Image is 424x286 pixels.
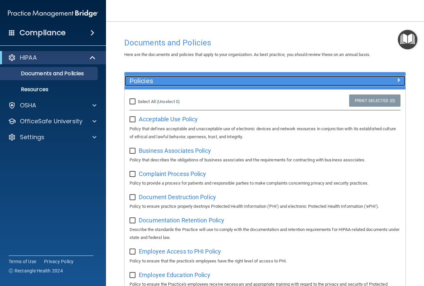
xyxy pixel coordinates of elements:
[130,99,137,104] input: Select All (Unselect 0)
[349,94,400,107] a: Print Selected (0)
[130,179,400,187] p: Policy to provide a process for patients and responsible parties to make complaints concerning pr...
[130,202,400,210] p: Policy to ensure practice properly destroys Protected Health Information ('PHI') and electronic P...
[124,38,406,47] h4: Documents and Policies
[44,258,74,265] a: Privacy Policy
[124,52,370,57] span: Here are the documents and policies that apply to your organization. As best practice, you should...
[4,86,95,93] p: Resources
[139,217,224,224] span: Documentation Retention Policy
[398,30,417,49] button: Open Resource Center
[139,194,216,200] span: Document Destruction Policy
[130,77,330,85] h5: Policies
[139,248,221,255] span: Employee Access to PHI Policy
[138,99,156,104] span: Select All
[139,116,198,123] span: Acceptable Use Policy
[20,117,82,125] p: OfficeSafe University
[8,101,96,109] a: OSHA
[139,170,206,177] span: Complaint Process Policy
[8,7,98,20] img: PMB logo
[8,117,96,125] a: OfficeSafe University
[20,54,37,62] p: HIPAA
[20,28,66,37] h4: Compliance
[130,76,400,86] a: Policies
[130,156,400,164] p: Policy that describes the obligations of business associates and the requirements for contracting...
[8,133,96,141] a: Settings
[130,125,400,141] p: Policy that defines acceptable and unacceptable use of electronic devices and network resources i...
[157,99,180,104] a: (Unselect 0)
[139,147,211,154] span: Business Associates Policy
[4,70,95,77] p: Documents and Policies
[9,258,36,265] a: Terms of Use
[20,101,36,109] p: OSHA
[130,257,400,265] p: Policy to ensure that the practice's employees have the right level of access to PHI.
[20,133,44,141] p: Settings
[9,267,63,274] span: Ⓒ Rectangle Health 2024
[8,54,96,62] a: HIPAA
[139,271,210,278] span: Employee Education Policy
[130,226,400,242] p: Describe the standards the Practice will use to comply with the documentation and retention requi...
